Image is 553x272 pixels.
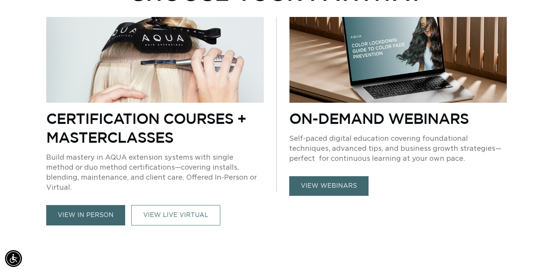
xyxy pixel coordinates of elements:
a: VIEW LIVE VIRTUAL [131,205,220,225]
p: Build mastery in AQUA extension systems with single method or duo method certifications—covering ... [46,153,264,193]
p: On-Demand Webinars [289,109,507,128]
p: Self-paced digital education covering foundational techniques, advanced tips, and business growth... [289,134,507,164]
a: view in person [46,205,125,225]
p: Certification Courses + Masterclasses [46,109,264,147]
a: view webinars [289,176,369,196]
div: Accessibility Menu [5,250,22,267]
